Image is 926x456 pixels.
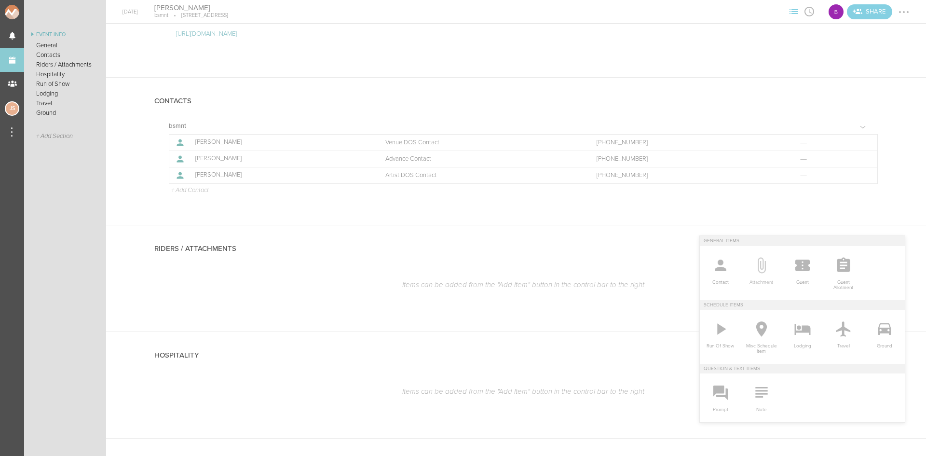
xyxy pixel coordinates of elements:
a: Note [741,373,782,422]
p: [STREET_ADDRESS] [168,12,228,19]
div: Share [847,4,892,19]
span: View Sections [786,8,802,14]
a: Ground [864,310,905,359]
span: Guest Allotment [828,275,859,290]
div: Jessica Smith [5,101,19,116]
a: General [24,41,106,50]
a: Ground [24,108,106,118]
a: Event Info [24,29,106,41]
a: [PHONE_NUMBER] [597,155,779,163]
span: Attachment [746,275,777,285]
li: Guest Allotment [823,246,864,300]
p: bsmnt [154,12,168,19]
h5: bsmnt [169,123,186,129]
a: Hospitality [24,69,106,79]
p: + Add Contact [170,187,209,194]
a: [URL][DOMAIN_NAME] [176,30,237,38]
span: Prompt [705,402,736,413]
a: Travel [24,98,106,108]
li: Attachment [741,246,782,295]
p: [PERSON_NAME] [195,155,364,163]
h4: Contacts [154,97,191,105]
div: bsmnt [828,3,844,20]
li: Prompt [700,373,741,422]
span: Contact [705,275,736,285]
h4: Riders / Attachments [154,245,236,253]
img: NOMAD [5,5,59,19]
a: Riders / Attachments [24,60,106,69]
a: Invite teams to the Event [847,4,892,19]
span: View Itinerary [802,8,817,14]
a: Lodging [24,89,106,98]
span: Misc Schedule Item [746,339,777,354]
span: Run Of Show [705,339,736,349]
a: Contacts [24,50,106,60]
a: Travel [823,310,864,359]
p: [PERSON_NAME] [195,138,364,146]
p: Items can be added from the "Add Item" button in the control bar to the right [169,280,878,289]
h6: General Items [700,236,905,246]
span: Guest [787,275,818,285]
a: Run of Show [24,79,106,89]
li: Contact [700,246,741,295]
span: Lodging [787,339,818,349]
p: Items can be added from the "Add Item" button in the control bar to the right [169,387,878,396]
span: Travel [828,339,859,349]
p: Artist DOS Contact [385,171,576,179]
a: Misc Schedule Item [741,310,782,364]
a: Lodging [782,310,823,359]
h4: Hospitality [154,351,199,359]
h4: [PERSON_NAME] [154,3,228,13]
p: [PERSON_NAME] [195,171,364,179]
span: Ground [869,339,900,349]
p: Advance Contact [385,155,576,163]
li: Run Of Show [700,310,741,359]
h6: Schedule Items [700,300,905,310]
a: [PHONE_NUMBER] [597,138,779,146]
a: [PHONE_NUMBER] [597,171,779,179]
li: Guest [782,246,823,295]
p: Venue DOS Contact [385,138,576,146]
span: Note [746,402,777,413]
h6: Question & Text Items [700,364,905,373]
span: + Add Section [36,133,73,140]
div: B [828,3,844,20]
